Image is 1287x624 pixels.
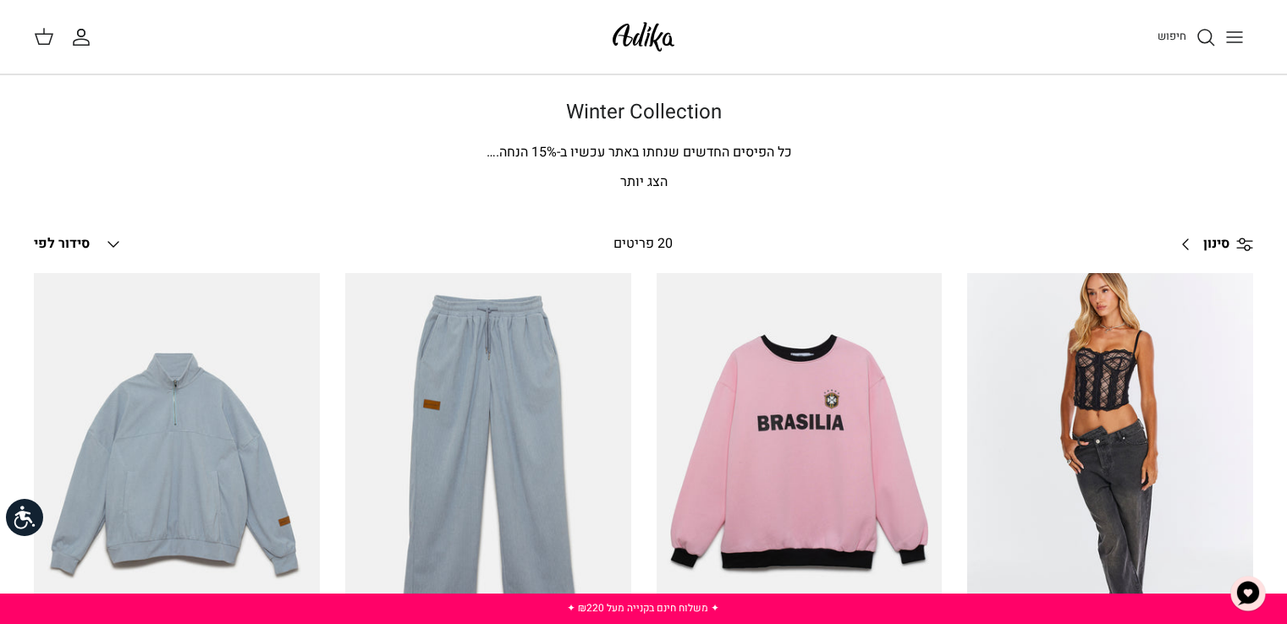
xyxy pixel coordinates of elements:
[1169,224,1253,265] a: סינון
[487,142,557,162] span: % הנחה.
[52,172,1236,194] p: הצג יותר
[34,226,124,263] button: סידור לפי
[498,233,789,255] div: 20 פריטים
[567,600,719,616] a: ✦ משלוח חינם בקנייה מעל ₪220 ✦
[1216,19,1253,56] button: Toggle menu
[1158,28,1186,44] span: חיפוש
[34,233,90,254] span: סידור לפי
[71,27,98,47] a: החשבון שלי
[557,142,792,162] span: כל הפיסים החדשים שנחתו באתר עכשיו ב-
[531,142,547,162] span: 15
[1223,568,1273,619] button: צ'אט
[52,101,1236,125] h1: Winter Collection
[1203,233,1229,255] span: סינון
[1158,27,1216,47] a: חיפוש
[608,17,679,57] img: Adika IL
